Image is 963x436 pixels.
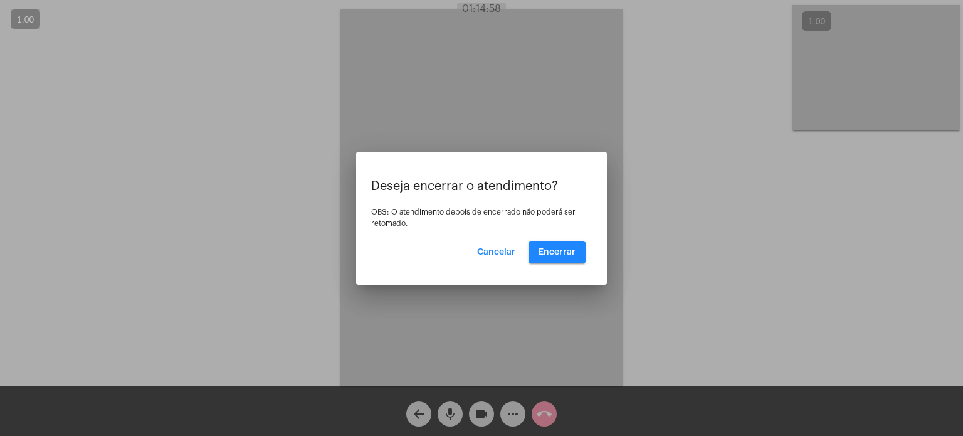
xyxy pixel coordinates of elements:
span: Encerrar [539,248,576,257]
button: Cancelar [467,241,525,263]
p: Deseja encerrar o atendimento? [371,179,592,193]
span: Cancelar [477,248,515,257]
button: Encerrar [529,241,586,263]
span: OBS: O atendimento depois de encerrado não poderá ser retomado. [371,208,576,227]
